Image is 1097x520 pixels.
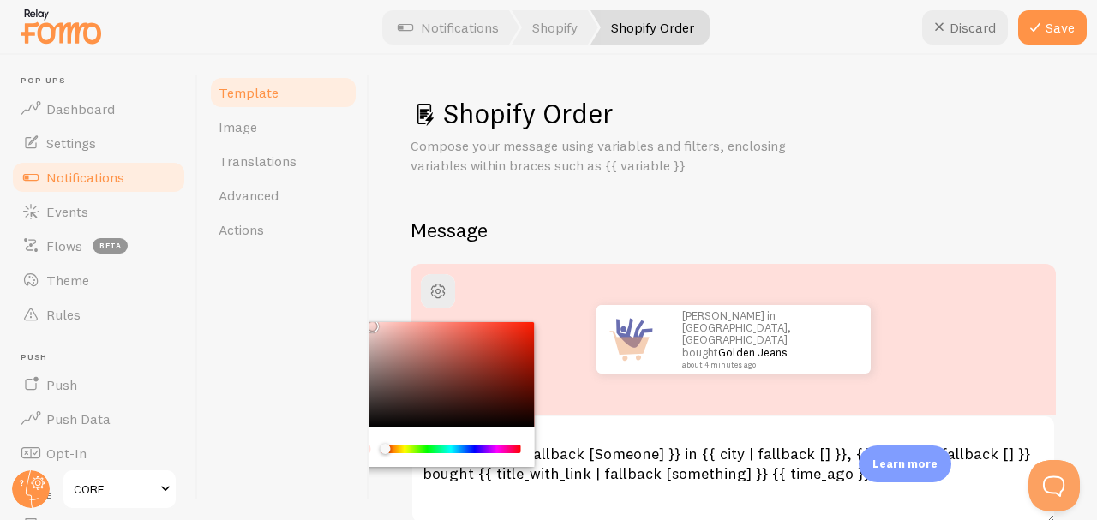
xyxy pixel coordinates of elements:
[208,212,358,247] a: Actions
[10,126,187,160] a: Settings
[219,118,257,135] span: Image
[219,84,279,101] span: Template
[10,436,187,470] a: Opt-In
[10,297,187,332] a: Rules
[10,402,187,436] a: Push Data
[1028,460,1080,511] iframe: Help Scout Beacon - Open
[208,144,358,178] a: Translations
[46,169,124,186] span: Notifications
[46,306,81,323] span: Rules
[18,4,104,48] img: fomo-relay-logo-orange.svg
[46,410,111,427] span: Push Data
[208,75,358,110] a: Template
[219,221,264,238] span: Actions
[411,136,822,176] p: Compose your message using variables and filters, enclosing variables within braces such as {{ va...
[74,479,155,499] span: CORE
[208,178,358,212] a: Advanced
[62,469,177,510] a: CORE
[10,160,187,194] a: Notifications
[46,100,115,117] span: Dashboard
[208,110,358,144] a: Image
[10,368,187,402] a: Push
[93,238,128,254] span: beta
[342,322,535,468] div: Chrome color picker
[411,415,1056,444] label: Notification Message
[46,445,87,462] span: Opt-In
[10,229,187,263] a: Flows beta
[46,376,77,393] span: Push
[21,75,187,87] span: Pop-ups
[46,203,88,220] span: Events
[872,456,938,472] p: Learn more
[596,305,665,374] img: Fomo
[682,361,848,369] small: about 4 minutes ago
[10,194,187,229] a: Events
[219,187,279,204] span: Advanced
[46,237,82,254] span: Flows
[46,134,96,152] span: Settings
[411,217,1056,243] h2: Message
[219,152,297,170] span: Translations
[10,92,187,126] a: Dashboard
[718,345,788,359] a: Golden Jeans
[682,309,854,369] p: [PERSON_NAME] in [GEOGRAPHIC_DATA], [GEOGRAPHIC_DATA] bought
[411,96,1056,131] h1: Shopify Order
[46,272,89,289] span: Theme
[21,352,187,363] span: Push
[10,263,187,297] a: Theme
[859,445,951,482] div: Learn more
